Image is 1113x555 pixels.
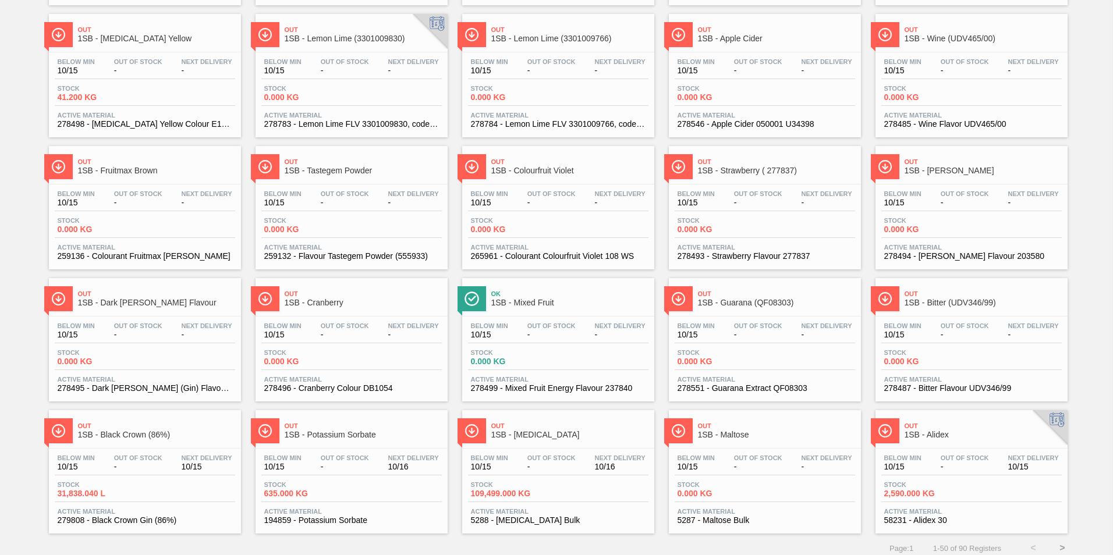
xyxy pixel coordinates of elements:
[321,66,369,75] span: -
[58,112,232,119] span: Active Material
[905,422,1062,429] span: Out
[678,112,852,119] span: Active Material
[258,159,272,174] img: Ícone
[471,489,552,498] span: 109,499.000 KG
[941,454,989,461] span: Out Of Stock
[264,454,302,461] span: Below Min
[465,27,479,42] img: Ícone
[491,34,648,43] span: 1SB - Lemon Lime (3301009766)
[58,120,232,129] span: 278498 - Quinoline Yellow Colour E10470
[884,120,1059,129] span: 278485 - Wine Flavor UDV465/00
[878,291,892,306] img: Ícone
[58,384,232,393] span: 278495 - Dark Berry (Gin) Flavour 793677
[471,516,646,525] span: 5288 - Dextrose Bulk
[878,159,892,174] img: Ícone
[321,58,369,65] span: Out Of Stock
[884,190,921,197] span: Below Min
[671,159,686,174] img: Ícone
[58,330,95,339] span: 10/15
[285,26,442,33] span: Out
[321,190,369,197] span: Out Of Stock
[285,34,442,43] span: 1SB - Lemon Lime (3301009830)
[678,508,852,515] span: Active Material
[884,112,1059,119] span: Active Material
[114,58,162,65] span: Out Of Stock
[671,291,686,306] img: Ícone
[58,489,139,498] span: 31,838.040 L
[660,137,867,269] a: ÍconeOut1SB - Strawberry ( 277837)Below Min10/15Out Of Stock-Next Delivery-Stock0.000 KGActive Ma...
[182,454,232,461] span: Next Delivery
[264,376,439,383] span: Active Material
[941,190,989,197] span: Out Of Stock
[905,298,1062,307] span: 1SB - Bitter (UDV346/99)
[802,190,852,197] span: Next Delivery
[471,217,552,224] span: Stock
[264,66,302,75] span: 10/15
[884,330,921,339] span: 10/15
[595,322,646,329] span: Next Delivery
[802,462,852,471] span: -
[264,489,346,498] span: 635.000 KG
[58,244,232,251] span: Active Material
[734,58,782,65] span: Out Of Stock
[114,454,162,461] span: Out Of Stock
[465,159,479,174] img: Ícone
[660,269,867,401] a: ÍconeOut1SB - Guarana (QF08303)Below Min10/15Out Of Stock-Next Delivery-Stock0.000 KGActive Mater...
[867,269,1073,401] a: ÍconeOut1SB - Bitter (UDV346/99)Below Min10/15Out Of Stock-Next Delivery-Stock0.000 KGActive Mate...
[114,198,162,207] span: -
[678,217,759,224] span: Stock
[471,462,508,471] span: 10/15
[51,27,66,42] img: Ícone
[58,481,139,488] span: Stock
[471,481,552,488] span: Stock
[491,166,648,175] span: 1SB - Colourfruit Violet
[182,58,232,65] span: Next Delivery
[884,516,1059,525] span: 58231 - Alidex 30
[802,66,852,75] span: -
[884,481,966,488] span: Stock
[58,252,232,261] span: 259136 - Colourant Fruitmax Brown WS
[1008,454,1059,461] span: Next Delivery
[884,454,921,461] span: Below Min
[905,290,1062,297] span: Out
[321,330,369,339] span: -
[471,120,646,129] span: 278784 - Lemon Lime FLV 3301009766, code QL30628
[471,454,508,461] span: Below Min
[678,349,759,356] span: Stock
[388,454,439,461] span: Next Delivery
[58,85,139,92] span: Stock
[58,357,139,366] span: 0.000 KG
[678,376,852,383] span: Active Material
[941,198,989,207] span: -
[884,252,1059,261] span: 278494 - Rasberry Flavour 203580
[734,322,782,329] span: Out Of Stock
[527,462,576,471] span: -
[671,424,686,438] img: Ícone
[678,481,759,488] span: Stock
[40,269,247,401] a: ÍconeOut1SB - Dark [PERSON_NAME] FlavourBelow Min10/15Out Of Stock-Next Delivery-Stock0.000 KGAct...
[114,322,162,329] span: Out Of Stock
[884,376,1059,383] span: Active Material
[182,330,232,339] span: -
[678,330,715,339] span: 10/15
[678,384,852,393] span: 278551 - Guarana Extract QF08303
[678,85,759,92] span: Stock
[264,330,302,339] span: 10/15
[51,159,66,174] img: Ícone
[471,384,646,393] span: 278499 - Mixed Fruit Energy Flavour 237840
[595,462,646,471] span: 10/16
[285,158,442,165] span: Out
[471,508,646,515] span: Active Material
[471,93,552,102] span: 0.000 KG
[884,93,966,102] span: 0.000 KG
[884,349,966,356] span: Stock
[264,384,439,393] span: 278496 - Cranberry Colour DB1054
[465,424,479,438] img: Ícone
[471,349,552,356] span: Stock
[905,34,1062,43] span: 1SB - Wine (UDV465/00)
[114,66,162,75] span: -
[264,190,302,197] span: Below Min
[698,158,855,165] span: Out
[182,66,232,75] span: -
[671,27,686,42] img: Ícone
